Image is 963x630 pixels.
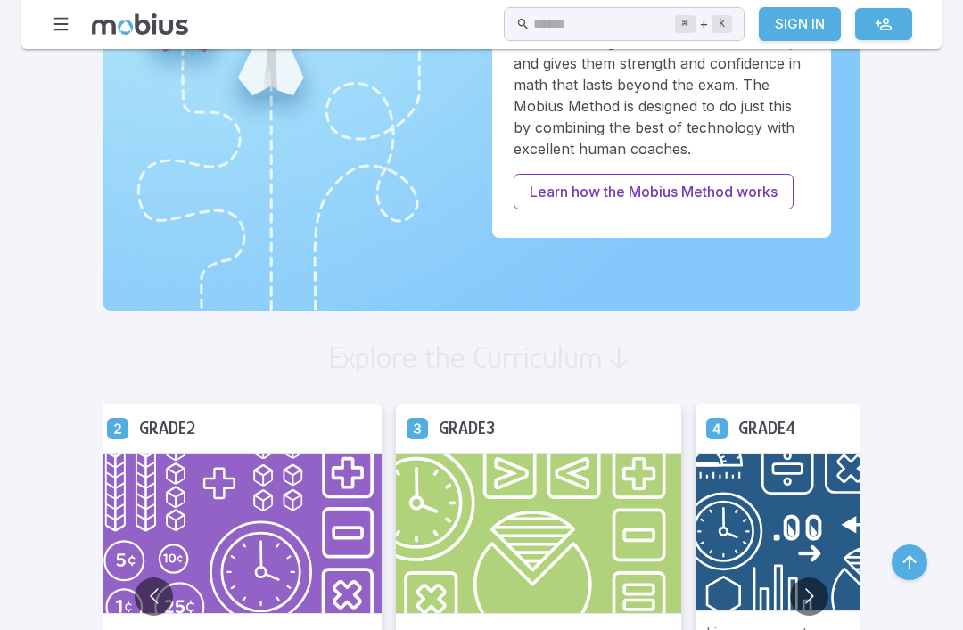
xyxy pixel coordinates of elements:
[407,417,428,438] a: Grade 3
[107,417,128,438] a: Grade 2
[790,577,828,616] button: Go to next slide
[675,13,732,35] div: +
[396,453,681,614] img: Grade 3
[530,181,778,202] p: Learn how the Mobius Method works
[706,417,728,438] a: Grade 4
[135,577,173,616] button: Go to previous slide
[759,7,841,41] a: Sign In
[514,174,794,209] a: Learn how the Mobius Method works
[738,414,795,442] h5: Grade 4
[96,453,382,614] img: Grade 2
[328,340,603,375] h2: Explore the Curriculum
[139,414,195,442] h5: Grade 2
[712,15,732,33] kbd: k
[439,414,495,442] h5: Grade 3
[675,15,695,33] kbd: ⌘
